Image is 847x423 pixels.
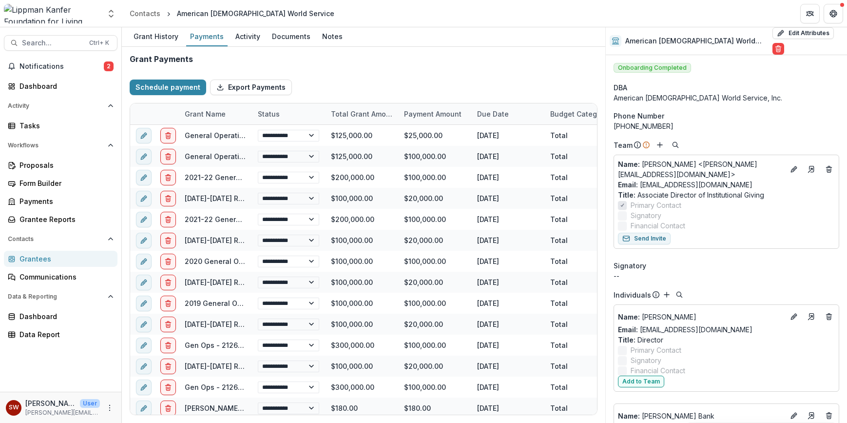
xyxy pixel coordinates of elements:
div: $100,000.00 [398,251,471,272]
p: [PERSON_NAME][EMAIL_ADDRESS][DOMAIN_NAME] [25,408,100,417]
div: $25,000.00 [398,125,471,146]
div: [DATE] [471,230,544,251]
a: Notes [318,27,346,46]
div: $100,000.00 [325,293,398,314]
button: delete [160,128,176,143]
div: [DATE] [471,209,544,230]
div: $180.00 [398,398,471,419]
button: edit [136,170,152,185]
span: Signatory [631,355,661,365]
span: Contacts [8,236,104,242]
p: User [80,399,100,408]
button: edit [136,149,152,164]
p: Director [618,335,835,345]
div: [DATE] [471,335,544,356]
div: $300,000.00 [325,335,398,356]
button: Edit [788,410,800,422]
a: Form Builder [4,175,117,191]
div: $100,000.00 [398,377,471,398]
button: edit [136,338,152,353]
div: $100,000.00 [398,335,471,356]
div: Payment Amount [398,103,471,124]
a: Name: [PERSON_NAME] Bank [618,411,784,421]
div: Payment Amount [398,109,467,119]
button: Add [661,289,673,301]
a: Proposals [4,157,117,173]
img: Lippman Kanfer Foundation for Living Torah logo [4,4,100,23]
a: Gen Ops - 21260930 [185,341,255,349]
div: [DATE] [471,125,544,146]
button: Search [670,139,681,151]
div: Notes [318,29,346,43]
div: $20,000.00 [398,314,471,335]
div: Dashboard [19,311,110,322]
p: Individuals [614,290,651,300]
button: Add to Team [618,376,664,387]
a: Communications [4,269,117,285]
a: Payments [186,27,228,46]
div: Total [550,319,568,329]
button: Notifications2 [4,59,117,74]
div: $100,000.00 [325,356,398,377]
button: Edit [788,311,800,322]
button: Open Data & Reporting [4,289,117,304]
span: Phone Number [614,111,664,121]
button: Get Help [824,4,843,23]
div: Budget Category [544,103,642,124]
button: edit [136,275,152,290]
nav: breadcrumb [126,6,338,20]
a: Email: [EMAIL_ADDRESS][DOMAIN_NAME] [618,180,752,190]
button: delete [160,254,176,269]
span: Onboarding Completed [614,63,691,73]
button: edit [136,233,152,248]
a: Grantee Reports [4,211,117,227]
span: Primary Contact [631,345,681,355]
div: $100,000.00 [325,188,398,209]
a: 2019 General Operating - 21090947 [185,299,308,307]
div: $100,000.00 [325,251,398,272]
div: Due Date [471,103,544,124]
div: [DATE] [471,272,544,293]
div: Budget Category [544,109,614,119]
button: Send Invite [618,233,671,244]
button: Export Payments [210,80,292,95]
div: $100,000.00 [325,314,398,335]
div: Grantee Reports [19,214,110,224]
div: Total [550,277,568,287]
p: Team [614,140,633,150]
span: Financial Contact [631,221,685,231]
div: $100,000.00 [398,209,471,230]
button: Add [654,139,666,151]
div: Status [252,109,286,119]
a: Payments [4,193,117,209]
h2: Grant Payments [130,55,193,64]
div: Status [252,103,325,124]
button: delete [160,170,176,185]
span: Search... [22,39,83,47]
a: Go to contact [804,309,819,324]
div: Form Builder [19,178,110,188]
a: [DATE]-[DATE] Reserve Fund - 21149149 [185,278,320,286]
a: General Operations [185,131,252,140]
button: Deletes [823,163,835,175]
div: $100,000.00 [325,272,398,293]
button: Schedule payment [130,80,206,95]
div: Total [550,298,568,308]
div: [PHONE_NUMBER] [614,121,839,131]
a: 2021-22 General Operating Support - 21499088 [185,215,348,223]
div: $125,000.00 [325,125,398,146]
div: $300,000.00 [325,377,398,398]
div: $200,000.00 [325,167,398,188]
div: [DATE] [471,356,544,377]
div: $200,000.00 [325,209,398,230]
div: [DATE] [471,377,544,398]
button: delete [160,275,176,290]
a: Contacts [126,6,164,20]
span: Name : [618,313,640,321]
span: Name : [618,412,640,420]
a: Name: [PERSON_NAME] [618,312,784,322]
p: [PERSON_NAME] [618,312,784,322]
div: Data Report [19,329,110,340]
